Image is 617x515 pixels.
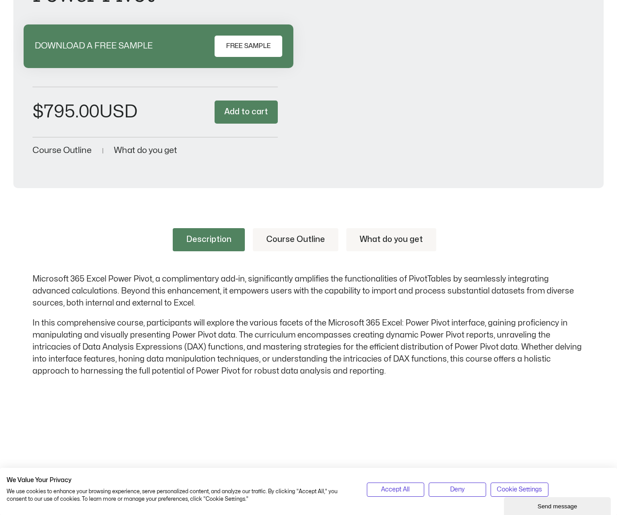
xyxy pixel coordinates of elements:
p: In this comprehensive course, participants will explore the various facets of the Microsoft 365 E... [32,317,585,377]
a: Description [173,228,245,251]
button: Add to cart [215,101,278,124]
h2: We Value Your Privacy [7,476,353,484]
span: Cookie Settings [497,485,542,495]
button: Deny all cookies [429,483,486,497]
p: We use cookies to enhance your browsing experience, serve personalized content, and analyze our t... [7,488,353,503]
a: Course Outline [253,228,338,251]
a: What do you get [346,228,436,251]
bdi: 795.00 [32,103,99,121]
span: FREE SAMPLE [226,41,271,52]
p: DOWNLOAD A FREE SAMPLE [35,42,153,50]
button: Accept all cookies [367,483,424,497]
iframe: chat widget [504,495,613,515]
p: Microsoft 365 Excel Power Pivot, a complimentary add-in, significantly amplifies the functionalit... [32,273,585,309]
span: $ [32,103,44,121]
a: What do you get [114,146,177,155]
button: Adjust cookie preferences [491,483,548,497]
a: Course Outline [32,146,92,155]
span: Accept All [381,485,410,495]
a: FREE SAMPLE [215,36,282,57]
span: Deny [450,485,465,495]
